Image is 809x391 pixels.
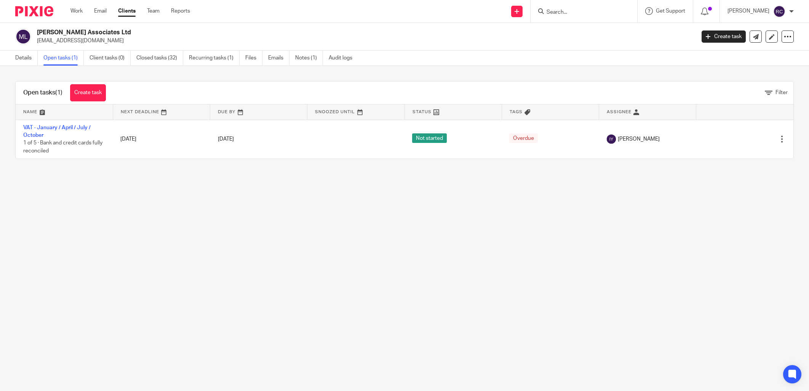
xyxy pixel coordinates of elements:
[775,90,788,95] span: Filter
[546,9,614,16] input: Search
[773,5,785,18] img: svg%3E
[268,51,289,66] a: Emails
[295,51,323,66] a: Notes (1)
[618,135,660,143] span: [PERSON_NAME]
[218,136,234,142] span: [DATE]
[727,7,769,15] p: [PERSON_NAME]
[23,140,102,154] span: 1 of 5 · Bank and credit cards fully reconciled
[55,90,62,96] span: (1)
[245,51,262,66] a: Files
[136,51,183,66] a: Closed tasks (32)
[94,7,107,15] a: Email
[315,110,355,114] span: Snoozed Until
[607,135,616,144] img: svg%3E
[43,51,84,66] a: Open tasks (1)
[171,7,190,15] a: Reports
[147,7,160,15] a: Team
[702,30,746,43] a: Create task
[23,89,62,97] h1: Open tasks
[656,8,685,14] span: Get Support
[113,120,210,159] td: [DATE]
[37,37,690,45] p: [EMAIL_ADDRESS][DOMAIN_NAME]
[510,110,523,114] span: Tags
[70,84,106,101] a: Create task
[118,7,136,15] a: Clients
[329,51,358,66] a: Audit logs
[509,133,538,143] span: Overdue
[412,110,432,114] span: Status
[37,29,560,37] h2: [PERSON_NAME] Associates Ltd
[412,133,447,143] span: Not started
[15,29,31,45] img: svg%3E
[189,51,240,66] a: Recurring tasks (1)
[15,6,53,16] img: Pixie
[90,51,131,66] a: Client tasks (0)
[15,51,38,66] a: Details
[70,7,83,15] a: Work
[23,125,91,138] a: VAT - January / April / July / October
